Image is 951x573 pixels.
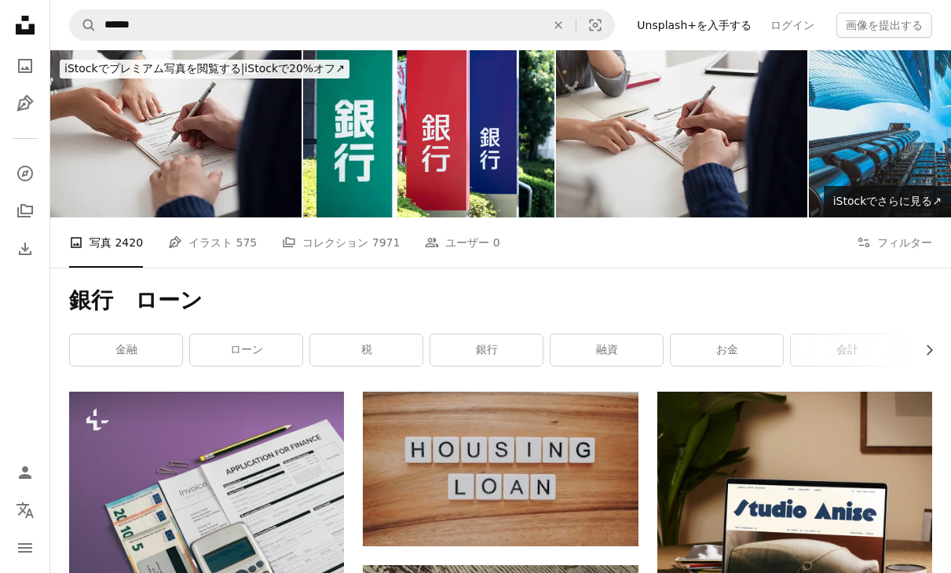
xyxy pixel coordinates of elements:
a: コレクション [9,195,41,227]
img: 茶色の木の表面に住宅ローンブロック [363,392,638,546]
a: イラスト [9,88,41,119]
a: ログイン / 登録する [9,457,41,488]
h1: 銀行 ローン [69,286,932,315]
span: 575 [236,234,258,251]
a: 銀行 [430,334,543,366]
a: 会計 [791,334,903,366]
a: 電卓、ペン、電卓、金融用のアプリケーション付き紙 [69,476,344,491]
button: メニュー [9,532,41,564]
button: 全てクリア [541,10,576,40]
img: 男性のお客様は、契約中には、新しい家 [50,50,302,217]
a: 探す [9,158,41,189]
span: iStockでさらに見る ↗ [833,195,942,207]
a: 写真 [9,50,41,82]
button: Unsplashで検索する [70,10,97,40]
span: iStockで20%オフ ↗ [64,62,345,75]
form: サイト内でビジュアルを探す [69,9,615,41]
span: iStockでプレミアム写真を閲覧する | [64,62,244,75]
img: 男性の署名のある契約 [556,50,807,217]
a: ログイン [761,13,824,38]
a: iStockでさらに見る↗ [824,186,951,217]
a: iStockでプレミアム写真を閲覧する|iStockで20%オフ↗ [50,50,359,88]
a: ユーザー 0 [425,217,499,268]
img: 裏地付きの銀行看板 [303,50,554,217]
a: コレクション 7971 [282,217,400,268]
button: リストを右にスクロールする [915,334,932,366]
button: 画像を提出する [836,13,932,38]
a: Unsplash+を入手する [627,13,761,38]
a: イラスト 575 [168,217,257,268]
button: ビジュアル検索 [576,10,614,40]
span: 7971 [372,234,401,251]
a: お金 [671,334,783,366]
a: ローン [190,334,302,366]
a: 税 [310,334,422,366]
button: 言語 [9,495,41,526]
a: ダウンロード履歴 [9,233,41,265]
a: 茶色の木の表面に住宅ローンブロック [363,462,638,476]
button: フィルター [857,217,932,268]
a: 金融 [70,334,182,366]
span: 0 [493,234,500,251]
a: 融資 [550,334,663,366]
